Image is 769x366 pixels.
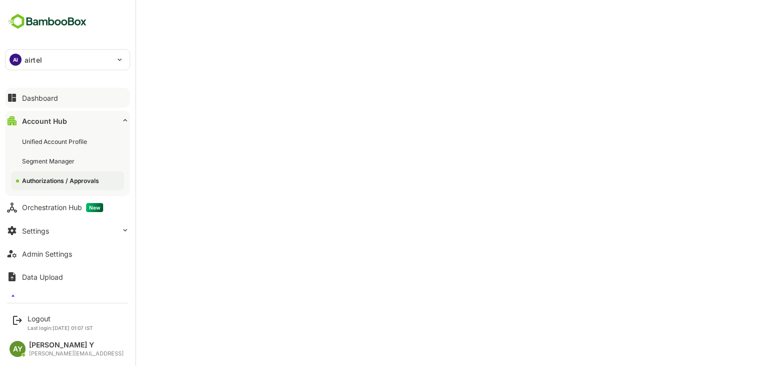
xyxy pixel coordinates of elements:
[22,203,103,212] div: Orchestration Hub
[22,227,49,235] div: Settings
[22,176,101,185] div: Authorizations / Approvals
[5,221,130,241] button: Settings
[5,290,130,310] button: Lumo
[22,137,89,146] div: Unified Account Profile
[29,350,124,357] div: [PERSON_NAME][EMAIL_ADDRESS]
[5,244,130,264] button: Admin Settings
[5,267,130,287] button: Data Upload
[10,54,22,66] div: AI
[86,203,103,212] span: New
[28,314,93,323] div: Logout
[29,341,124,349] div: [PERSON_NAME] Y
[5,88,130,108] button: Dashboard
[22,117,67,125] div: Account Hub
[10,341,26,357] div: AY
[25,55,42,65] p: airtel
[22,250,72,258] div: Admin Settings
[22,94,58,102] div: Dashboard
[5,12,90,31] img: BambooboxFullLogoMark.5f36c76dfaba33ec1ec1367b70bb1252.svg
[22,273,63,281] div: Data Upload
[26,296,44,304] div: Lumo
[6,50,130,70] div: AIairtel
[28,325,93,331] p: Last login: [DATE] 01:07 IST
[5,111,130,131] button: Account Hub
[22,157,77,165] div: Segment Manager
[5,198,130,218] button: Orchestration HubNew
